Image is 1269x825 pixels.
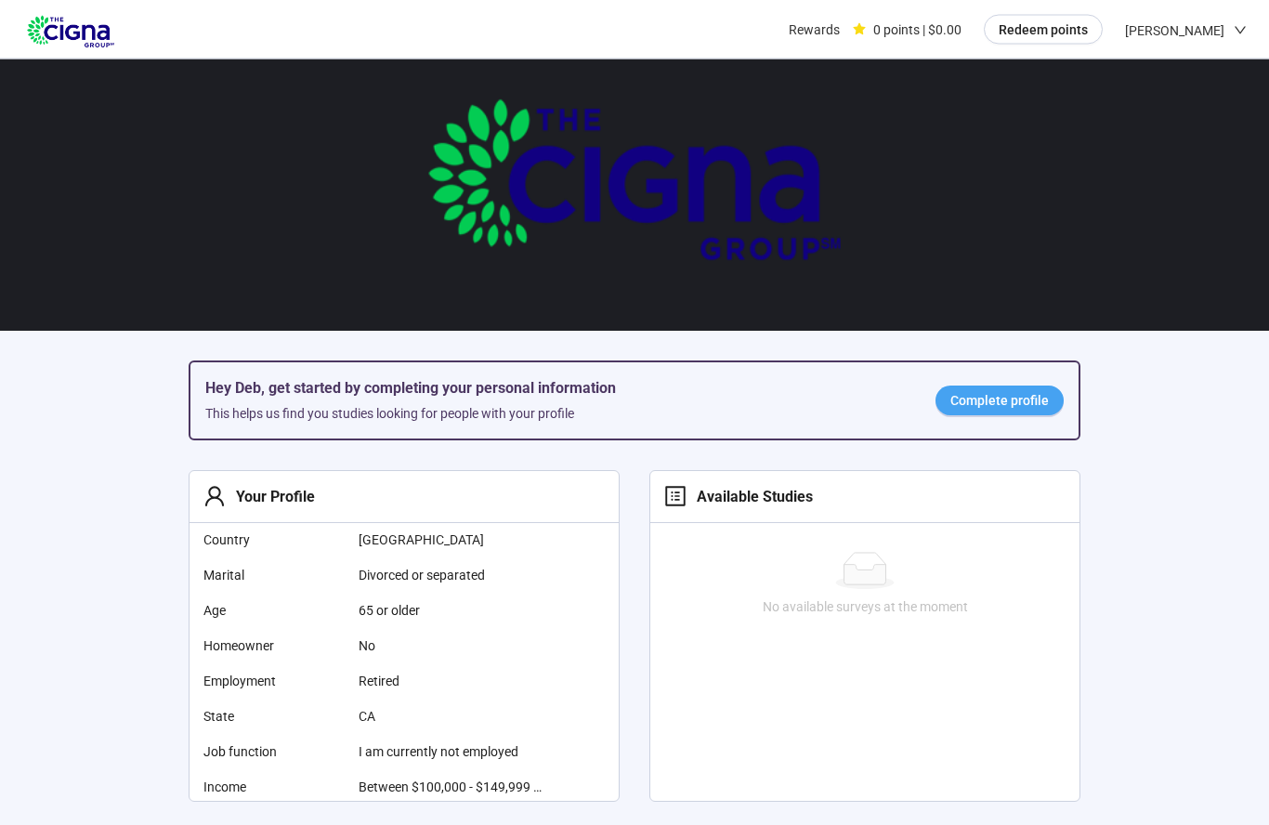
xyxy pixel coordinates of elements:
[984,15,1103,45] button: Redeem points
[853,23,866,36] span: star
[203,566,344,586] span: Marital
[359,707,544,727] span: CA
[687,486,813,509] div: Available Studies
[359,530,544,551] span: [GEOGRAPHIC_DATA]
[203,672,344,692] span: Employment
[203,636,344,657] span: Homeowner
[1125,1,1224,60] span: [PERSON_NAME]
[935,386,1064,416] a: Complete profile
[203,778,344,798] span: Income
[359,778,544,798] span: Between $100,000 - $149,999 per year
[999,20,1088,40] span: Redeem points
[203,742,344,763] span: Job function
[203,530,344,551] span: Country
[664,486,687,508] span: profile
[203,707,344,727] span: State
[658,597,1072,618] div: No available surveys at the moment
[950,391,1049,412] span: Complete profile
[1234,24,1247,37] span: down
[205,378,906,400] h5: Hey Deb, get started by completing your personal information
[359,636,544,657] span: No
[359,742,544,763] span: I am currently not employed
[203,486,226,508] span: user
[359,601,544,622] span: 65 or older
[226,486,315,509] div: Your Profile
[359,672,544,692] span: Retired
[359,566,544,586] span: Divorced or separated
[203,601,344,622] span: Age
[205,404,906,425] div: This helps us find you studies looking for people with your profile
